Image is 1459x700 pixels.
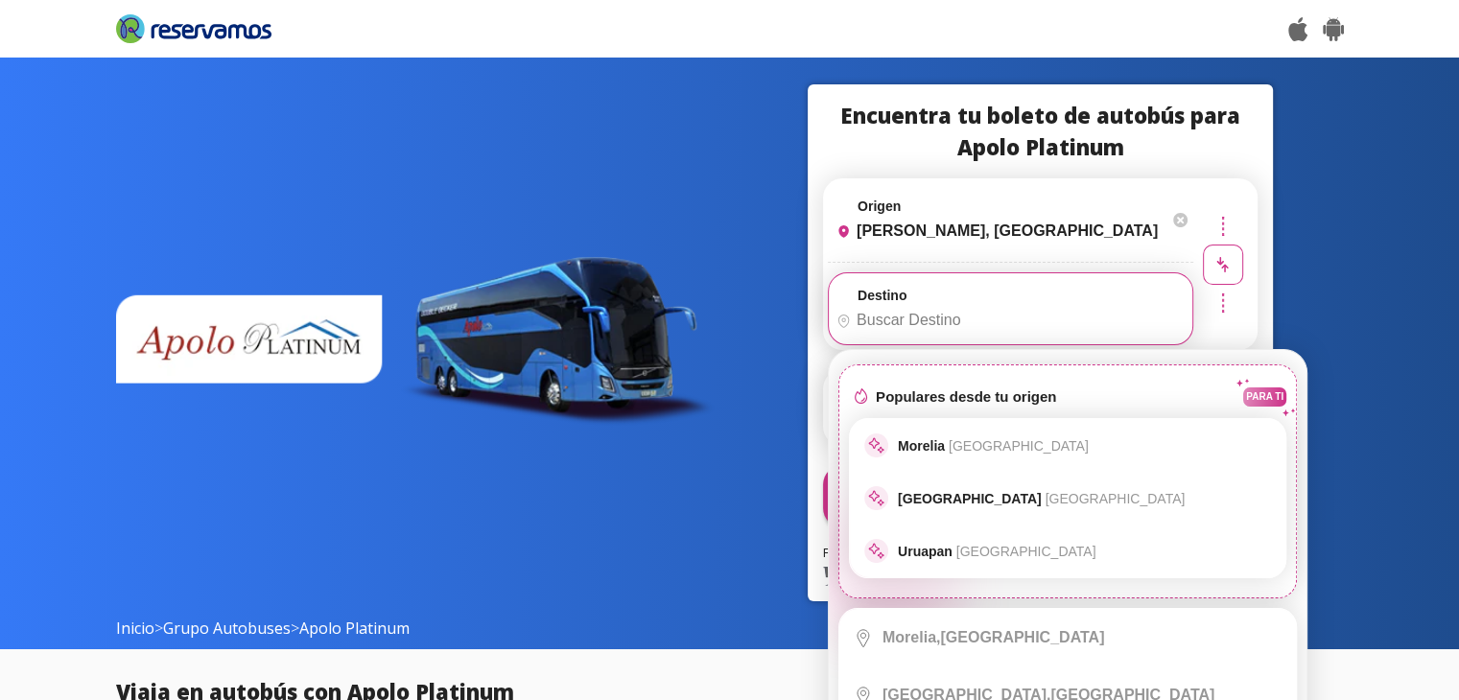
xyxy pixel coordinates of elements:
img: bus apolo platinum [116,246,715,438]
label: Destino [858,288,906,303]
div: [GEOGRAPHIC_DATA] [882,629,1104,646]
span: [GEOGRAPHIC_DATA] [1045,491,1185,506]
a: Grupo Autobuses [163,618,291,639]
input: Buscar Destino [829,296,1188,344]
span: [GEOGRAPHIC_DATA] [949,438,1089,454]
p: Uruapan [898,544,1095,559]
p: PARA TI [1246,391,1283,402]
span: Apolo Platinum [299,618,410,639]
img: App Store [1288,17,1307,41]
input: Buscar Origen [829,207,1168,255]
img: Visa [823,567,858,586]
button: Buscar [823,465,1258,527]
span: [GEOGRAPHIC_DATA] [956,544,1096,559]
p: Populares desde tu origen [876,388,1056,405]
p: Formas de pago: [823,544,1258,563]
a: Inicio [116,618,154,639]
span: > > [116,617,410,640]
p: Morelia [898,438,1089,454]
b: Morelia, [882,629,940,645]
p: [GEOGRAPHIC_DATA] [898,491,1185,506]
label: Origen [858,198,901,214]
img: Reservamos [116,14,272,43]
h1: Encuentra tu boleto de autobús para Apolo Platinum [823,100,1258,163]
img: Play Store [1323,17,1343,41]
